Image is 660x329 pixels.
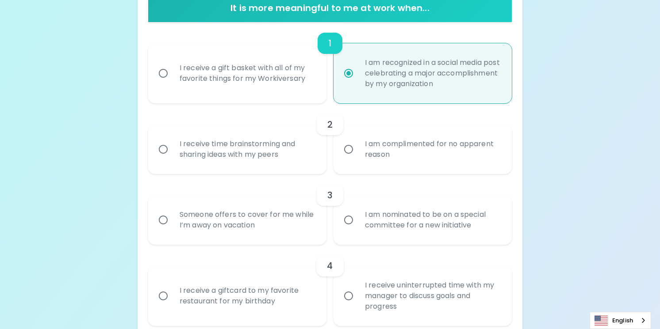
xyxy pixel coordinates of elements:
div: choice-group-check [148,103,512,174]
div: choice-group-check [148,22,512,103]
aside: Language selected: English [590,312,651,329]
div: I receive a gift basket with all of my favorite things for my Workiversary [173,52,322,95]
div: choice-group-check [148,174,512,245]
h6: 4 [327,259,333,273]
h6: 3 [327,188,333,202]
div: Someone offers to cover for me while I’m away on vacation [173,199,322,241]
div: I receive time brainstorming and sharing ideas with my peers [173,128,322,170]
h6: 2 [327,117,333,132]
a: English [590,312,651,329]
div: I am complimented for no apparent reason [358,128,507,170]
div: I am nominated to be on a special committee for a new initiative [358,199,507,241]
div: I receive uninterrupted time with my manager to discuss goals and progress [358,269,507,322]
div: I am recognized in a social media post celebrating a major accomplishment by my organization [358,47,507,100]
div: I receive a giftcard to my favorite restaurant for my birthday [173,275,322,317]
div: choice-group-check [148,245,512,326]
h6: It is more meaningful to me at work when... [152,1,508,15]
div: Language [590,312,651,329]
h6: 1 [328,36,331,50]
